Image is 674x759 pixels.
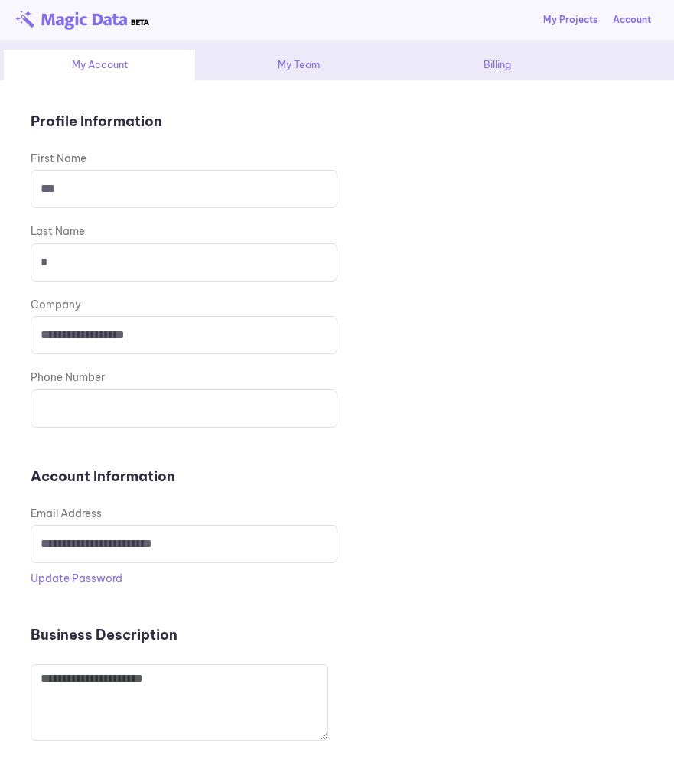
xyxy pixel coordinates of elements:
[31,466,643,487] p: Account Information
[31,506,643,521] div: Email Address
[31,151,643,166] div: First Name
[543,13,597,27] a: My Projects
[402,50,593,80] div: Billing
[31,111,643,132] p: Profile Information
[31,571,643,586] div: Update Password
[203,50,394,80] div: My Team
[31,370,643,385] div: Phone Number
[613,13,651,27] div: Account
[4,50,195,80] div: My Account
[15,10,149,30] img: beta-logo.png
[31,223,643,239] div: Last Name
[31,297,643,312] div: Company
[31,624,643,645] p: Business Description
